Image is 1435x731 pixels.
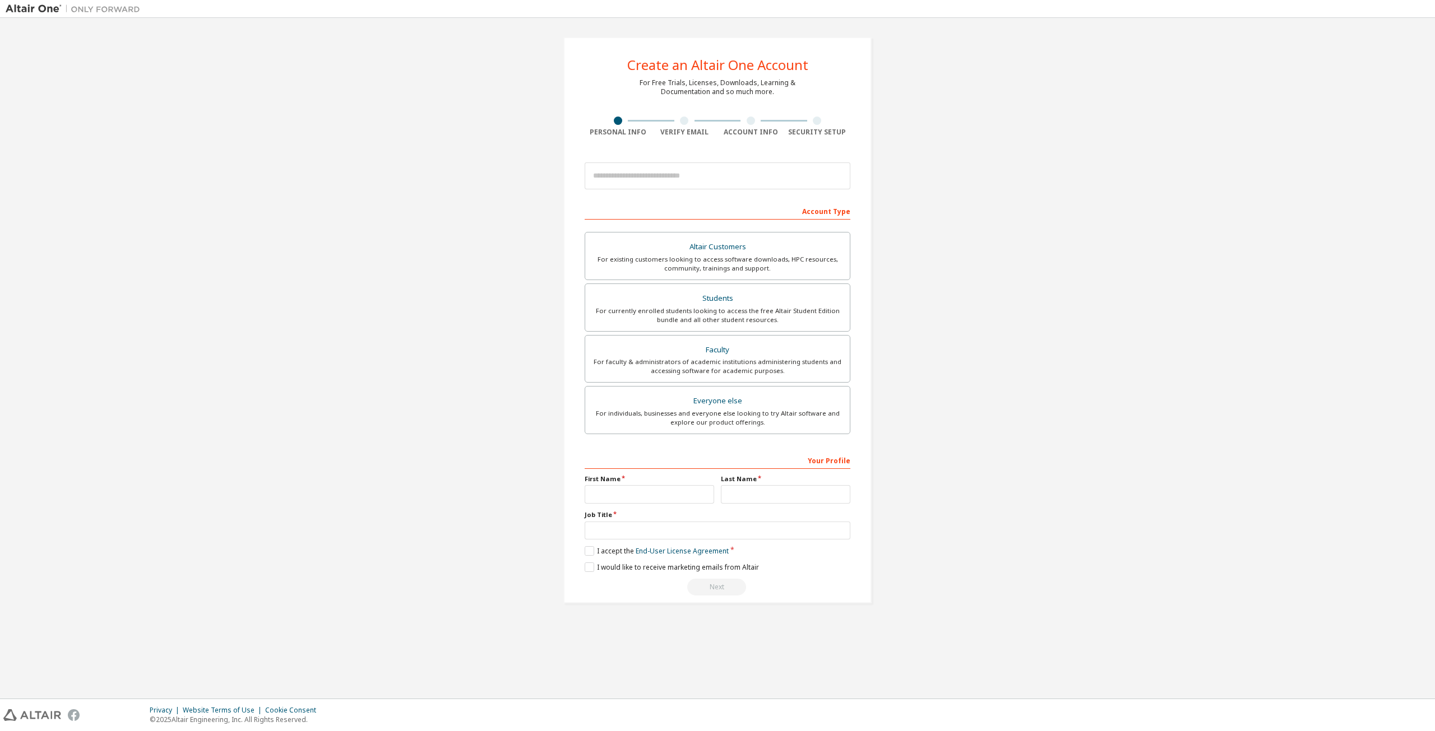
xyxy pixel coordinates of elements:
div: Altair Customers [592,239,843,255]
div: Create an Altair One Account [627,58,808,72]
div: For faculty & administrators of academic institutions administering students and accessing softwa... [592,357,843,375]
img: Altair One [6,3,146,15]
p: © 2025 Altair Engineering, Inc. All Rights Reserved. [150,715,323,724]
div: Privacy [150,706,183,715]
div: Verify Email [651,128,718,137]
div: For Free Trials, Licenses, Downloads, Learning & Documentation and so much more. [640,78,795,96]
div: Faculty [592,342,843,358]
div: Students [592,291,843,306]
img: altair_logo.svg [3,709,61,721]
label: I would like to receive marketing emails from Altair [585,562,759,572]
label: Last Name [721,474,850,483]
div: Security Setup [784,128,851,137]
div: Cookie Consent [265,706,323,715]
div: For individuals, businesses and everyone else looking to try Altair software and explore our prod... [592,409,843,427]
label: I accept the [585,546,729,556]
div: Account Type [585,202,850,220]
div: Account Info [717,128,784,137]
div: Website Terms of Use [183,706,265,715]
img: facebook.svg [68,709,80,721]
div: Read and acccept EULA to continue [585,579,850,595]
div: Personal Info [585,128,651,137]
label: First Name [585,474,714,483]
div: For currently enrolled students looking to access the free Altair Student Edition bundle and all ... [592,306,843,324]
a: End-User License Agreement [636,546,729,556]
div: Everyone else [592,393,843,409]
div: Your Profile [585,451,850,469]
div: For existing customers looking to access software downloads, HPC resources, community, trainings ... [592,255,843,273]
label: Job Title [585,510,850,519]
